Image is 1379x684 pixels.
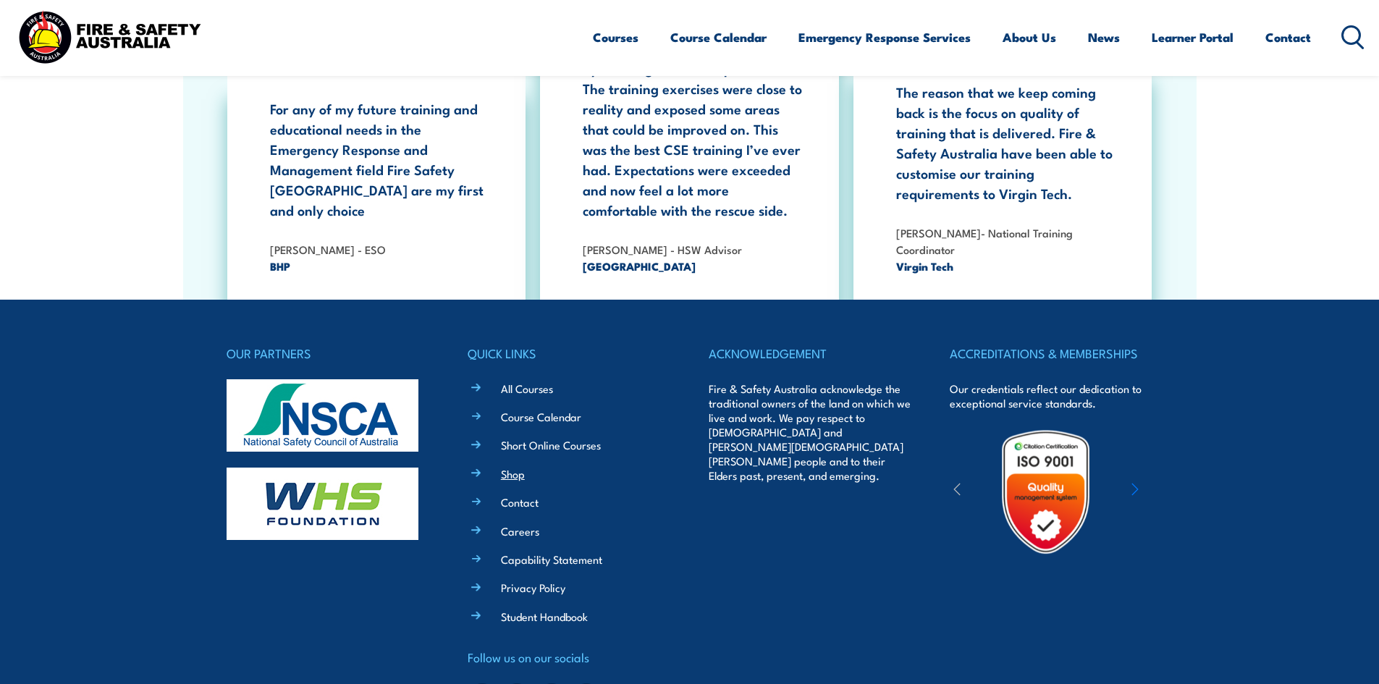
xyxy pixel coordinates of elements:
[583,17,803,220] p: The trainers were great and really tested everyone as we went along by drawing on their experienc...
[1265,18,1311,56] a: Contact
[593,18,638,56] a: Courses
[896,82,1116,203] p: The reason that we keep coming back is the focus on quality of training that is delivered. Fire &...
[501,523,539,539] a: Careers
[1110,467,1236,517] img: ewpa-logo
[270,258,490,274] span: BHP
[501,609,588,624] a: Student Handbook
[501,494,539,510] a: Contact
[1088,18,1120,56] a: News
[950,381,1152,410] p: Our credentials reflect our dedication to exceptional service standards.
[501,580,565,595] a: Privacy Policy
[270,98,490,220] p: For any of my future training and educational needs in the Emergency Response and Management fiel...
[982,428,1109,555] img: Untitled design (19)
[709,343,911,363] h4: ACKNOWLEDGEMENT
[270,241,386,257] strong: [PERSON_NAME] - ESO
[709,381,911,483] p: Fire & Safety Australia acknowledge the traditional owners of the land on which we live and work....
[227,379,418,452] img: nsca-logo-footer
[670,18,767,56] a: Course Calendar
[468,343,670,363] h4: QUICK LINKS
[896,224,1073,257] strong: [PERSON_NAME]- National Training Coordinator
[798,18,971,56] a: Emergency Response Services
[501,552,602,567] a: Capability Statement
[227,343,429,363] h4: OUR PARTNERS
[468,647,670,667] h4: Follow us on our socials
[1152,18,1233,56] a: Learner Portal
[501,381,553,396] a: All Courses
[501,437,601,452] a: Short Online Courses
[583,258,803,274] span: [GEOGRAPHIC_DATA]
[896,258,1116,274] span: Virgin Tech
[1003,18,1056,56] a: About Us
[227,468,418,540] img: whs-logo-footer
[501,466,525,481] a: Shop
[501,409,581,424] a: Course Calendar
[583,241,742,257] strong: [PERSON_NAME] - HSW Advisor
[950,343,1152,363] h4: ACCREDITATIONS & MEMBERSHIPS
